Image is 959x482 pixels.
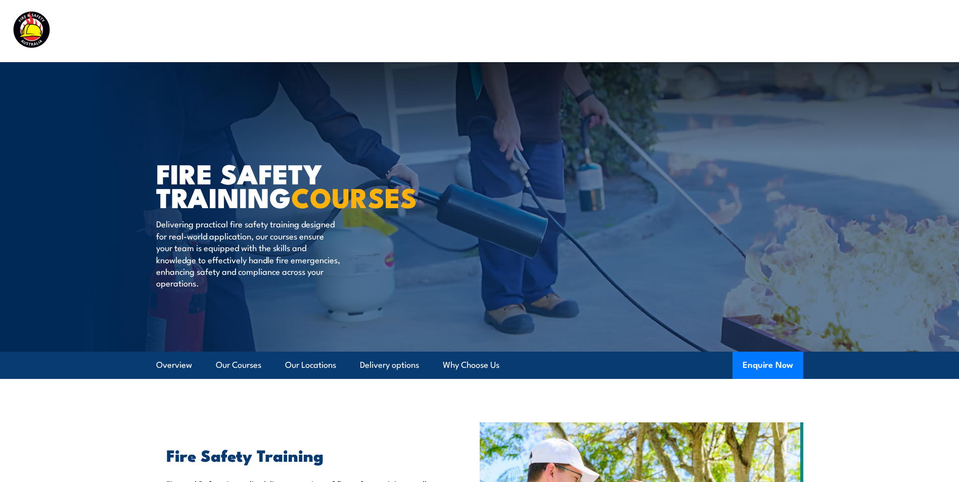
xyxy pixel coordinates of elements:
[291,175,417,217] strong: COURSES
[360,352,419,378] a: Delivery options
[285,352,336,378] a: Our Locations
[443,352,499,378] a: Why Choose Us
[156,352,192,378] a: Overview
[156,161,406,208] h1: FIRE SAFETY TRAINING
[410,18,442,44] a: Courses
[880,18,911,44] a: Contact
[216,352,261,378] a: Our Courses
[756,18,778,44] a: News
[166,448,433,462] h2: Fire Safety Training
[733,352,803,379] button: Enquire Now
[554,18,674,44] a: Emergency Response Services
[696,18,734,44] a: About Us
[156,218,341,288] p: Delivering practical fire safety training designed for real-world application, our courses ensure...
[464,18,531,44] a: Course Calendar
[800,18,857,44] a: Learner Portal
